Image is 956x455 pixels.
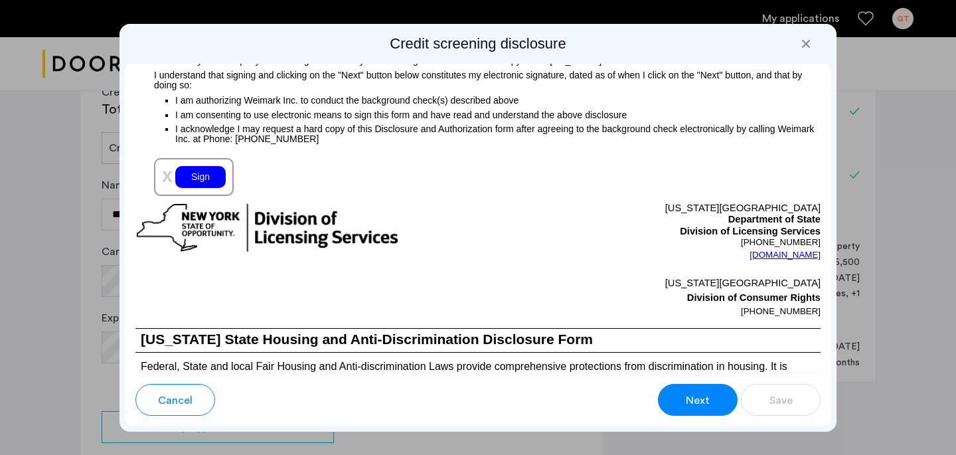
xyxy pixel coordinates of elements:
p: [PHONE_NUMBER] [478,305,821,318]
button: button [658,384,738,416]
span: x [162,165,173,186]
p: Federal, State and local Fair Housing and Anti-discrimination Laws provide comprehensive protecti... [135,353,821,418]
p: [US_STATE][GEOGRAPHIC_DATA] [478,276,821,290]
p: Division of Licensing Services [478,226,821,238]
span: Save [769,393,793,409]
button: button [741,384,821,416]
p: I acknowledge I may request a hard copy of this Disclosure and Authorization form after agreeing ... [175,124,821,145]
p: Division of Consumer Rights [478,290,821,305]
p: [US_STATE][GEOGRAPHIC_DATA] [478,203,821,215]
span: Next [686,393,710,409]
p: I am consenting to use electronic means to sign this form and have read and understand the above ... [175,108,821,122]
p: [PHONE_NUMBER] [478,237,821,248]
p: I am authorizing Weimark Inc. to conduct the background check(s) described above [175,91,821,108]
h2: Credit screening disclosure [125,35,831,53]
img: new-york-logo.png [135,203,400,254]
p: Department of State [478,214,821,226]
p: I understand that signing and clicking on the "Next" button below constitutes my electronic signa... [135,66,821,90]
div: Sign [175,166,226,188]
h1: [US_STATE] State Housing and Anti-Discrimination Disclosure Form [135,329,821,351]
a: [DOMAIN_NAME] [750,248,821,262]
span: Cancel [158,393,193,409]
button: button [135,384,215,416]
